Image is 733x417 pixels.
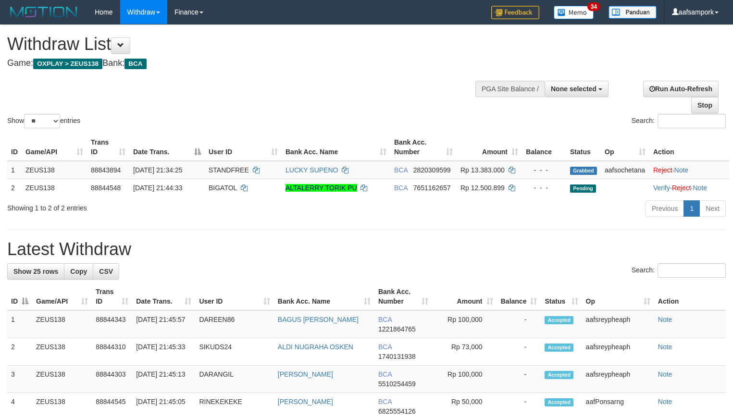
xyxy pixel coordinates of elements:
[378,316,392,323] span: BCA
[674,166,689,174] a: Note
[124,59,146,69] span: BCA
[7,240,726,259] h1: Latest Withdraw
[32,283,92,310] th: Game/API: activate to sort column ascending
[394,184,408,192] span: BCA
[278,370,333,378] a: [PERSON_NAME]
[541,283,582,310] th: Status: activate to sort column ascending
[278,316,359,323] a: BAGUS [PERSON_NAME]
[699,200,726,217] a: Next
[7,338,32,366] td: 2
[22,179,87,196] td: ZEUS138
[582,310,654,338] td: aafsreypheaph
[672,184,691,192] a: Reject
[7,366,32,393] td: 3
[653,184,670,192] a: Verify
[205,134,282,161] th: User ID: activate to sort column ascending
[209,166,249,174] span: STANDFREE
[378,380,416,388] span: Copy 5510254459 to clipboard
[32,366,92,393] td: ZEUS138
[33,59,102,69] span: OXPLAY > ZEUS138
[632,263,726,278] label: Search:
[460,184,505,192] span: Rp 12.500.899
[475,81,545,97] div: PGA Site Balance /
[432,366,497,393] td: Rp 100,000
[195,338,273,366] td: SIKUDS24
[129,134,205,161] th: Date Trans.: activate to sort column descending
[24,114,60,128] select: Showentries
[649,179,729,196] td: · ·
[491,6,539,19] img: Feedback.jpg
[653,166,672,174] a: Reject
[99,268,113,275] span: CSV
[497,283,541,310] th: Balance: activate to sort column ascending
[545,371,573,379] span: Accepted
[22,161,87,179] td: ZEUS138
[374,283,432,310] th: Bank Acc. Number: activate to sort column ascending
[526,165,562,175] div: - - -
[643,81,719,97] a: Run Auto-Refresh
[497,310,541,338] td: -
[132,338,195,366] td: [DATE] 21:45:33
[566,134,601,161] th: Status
[658,114,726,128] input: Search:
[545,398,573,406] span: Accepted
[658,398,672,405] a: Note
[286,184,357,192] a: ALTALERRY TORIK PU
[7,263,64,280] a: Show 25 rows
[432,338,497,366] td: Rp 73,000
[70,268,87,275] span: Copy
[195,366,273,393] td: DARANGIL
[654,283,726,310] th: Action
[378,343,392,351] span: BCA
[413,184,451,192] span: Copy 7651162657 to clipboard
[209,184,237,192] span: BIGATOL
[545,343,573,352] span: Accepted
[7,161,22,179] td: 1
[545,81,609,97] button: None selected
[582,366,654,393] td: aafsreypheaph
[132,310,195,338] td: [DATE] 21:45:57
[432,310,497,338] td: Rp 100,000
[92,283,132,310] th: Trans ID: activate to sort column ascending
[7,134,22,161] th: ID
[286,166,338,174] a: LUCKY SUPENO
[132,366,195,393] td: [DATE] 21:45:13
[601,161,649,179] td: aafsochetana
[526,183,562,193] div: - - -
[582,338,654,366] td: aafsreypheaph
[609,6,657,19] img: panduan.png
[683,200,700,217] a: 1
[91,184,121,192] span: 88844548
[92,310,132,338] td: 88844343
[7,59,479,68] h4: Game: Bank:
[378,353,416,360] span: Copy 1740131938 to clipboard
[7,35,479,54] h1: Withdraw List
[632,114,726,128] label: Search:
[7,310,32,338] td: 1
[378,398,392,405] span: BCA
[601,134,649,161] th: Op: activate to sort column ascending
[522,134,566,161] th: Balance
[22,134,87,161] th: Game/API: activate to sort column ascending
[457,134,522,161] th: Amount: activate to sort column ascending
[7,5,80,19] img: MOTION_logo.png
[87,134,129,161] th: Trans ID: activate to sort column ascending
[64,263,93,280] a: Copy
[378,407,416,415] span: Copy 6825554126 to clipboard
[551,85,596,93] span: None selected
[587,2,600,11] span: 34
[32,338,92,366] td: ZEUS138
[32,310,92,338] td: ZEUS138
[378,325,416,333] span: Copy 1221864765 to clipboard
[278,343,353,351] a: ALDI NUGRAHA OSKEN
[460,166,505,174] span: Rp 13.383.000
[394,166,408,174] span: BCA
[658,316,672,323] a: Note
[497,338,541,366] td: -
[92,338,132,366] td: 88844310
[92,366,132,393] td: 88844303
[432,283,497,310] th: Amount: activate to sort column ascending
[582,283,654,310] th: Op: activate to sort column ascending
[274,283,374,310] th: Bank Acc. Name: activate to sort column ascending
[649,134,729,161] th: Action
